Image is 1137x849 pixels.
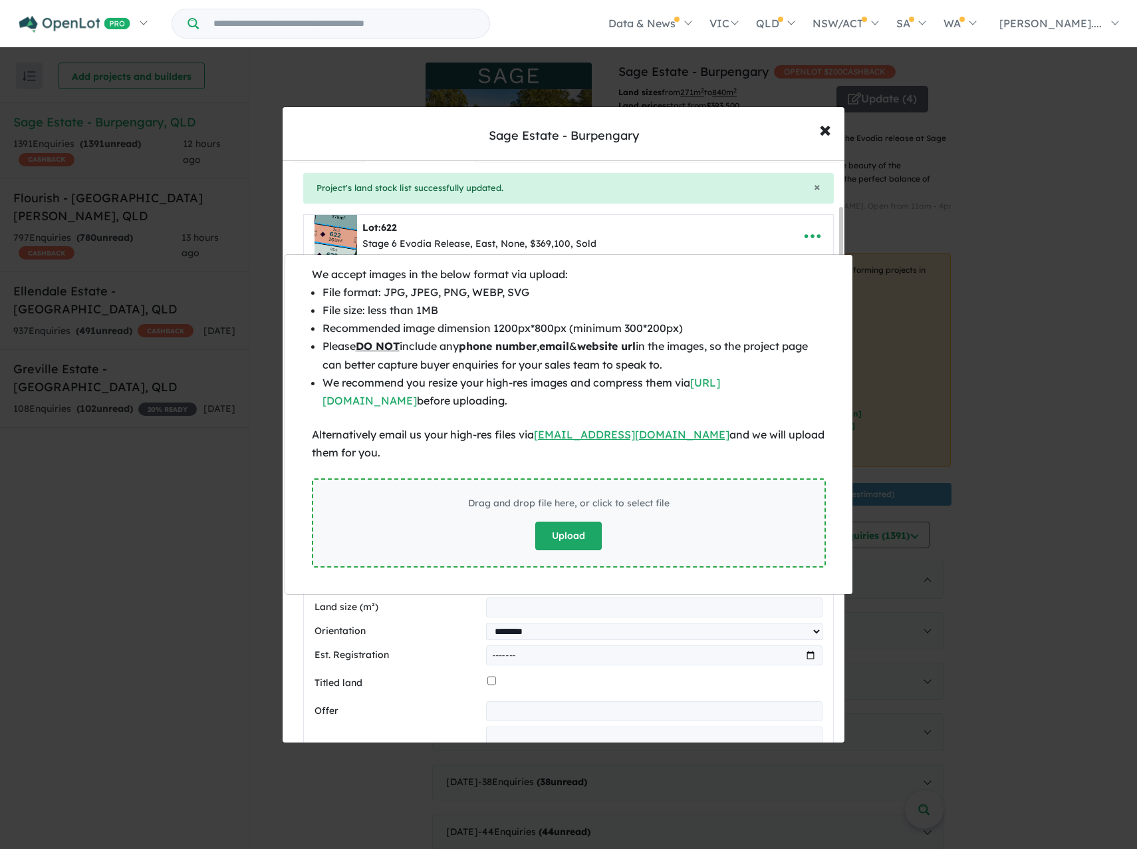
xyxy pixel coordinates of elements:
[322,337,826,373] li: Please include any , & in the images, so the project page can better capture buyer enquiries for ...
[19,16,130,33] img: Openlot PRO Logo White
[312,426,826,462] div: Alternatively email us your high-res files via and we will upload them for you.
[577,339,636,353] b: website url
[201,9,487,38] input: Try estate name, suburb, builder or developer
[312,265,826,283] div: We accept images in the below format via upload:
[322,374,826,410] li: We recommend you resize your high-res images and compress them via before uploading.
[322,376,720,407] a: [URL][DOMAIN_NAME]
[468,496,670,512] div: Drag and drop file here, or click to select file
[459,339,537,353] b: phone number
[999,17,1102,30] span: [PERSON_NAME]....
[535,522,602,550] button: Upload
[534,428,729,441] a: [EMAIL_ADDRESS][DOMAIN_NAME]
[322,319,826,337] li: Recommended image dimension 1200px*800px (minimum 300*200px)
[356,339,400,353] u: DO NOT
[539,339,569,353] b: email
[322,301,826,319] li: File size: less than 1MB
[322,283,826,301] li: File format: JPG, JPEG, PNG, WEBP, SVG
